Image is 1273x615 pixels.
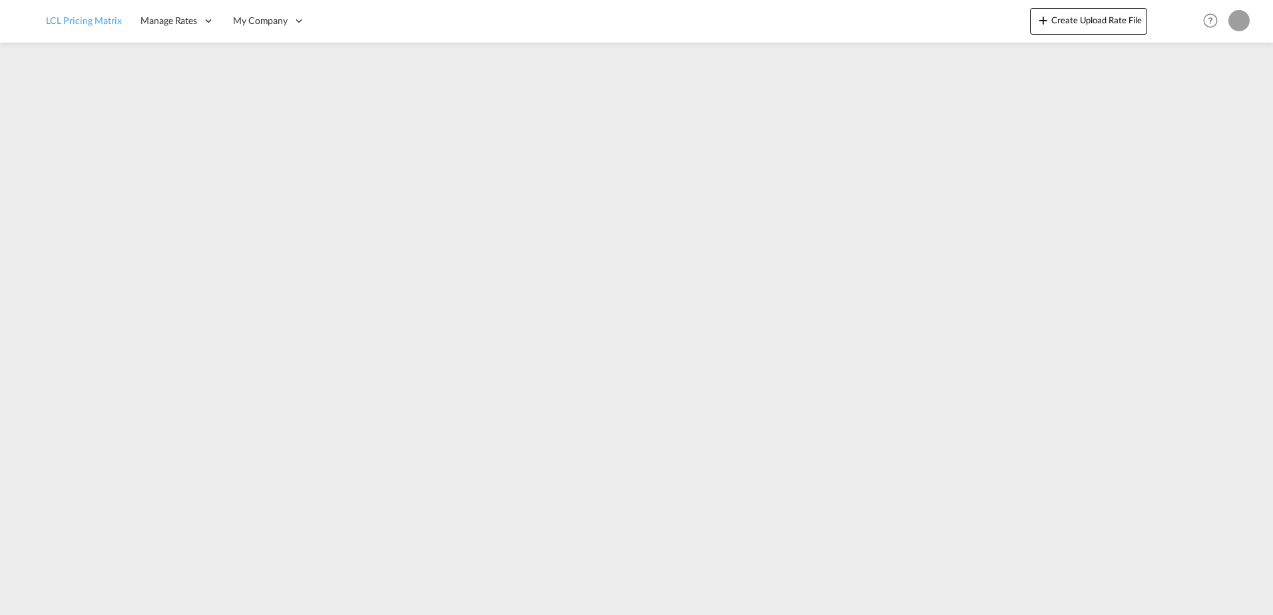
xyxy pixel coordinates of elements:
span: Manage Rates [140,14,197,27]
span: My Company [233,14,288,27]
md-icon: icon-plus 400-fg [1035,12,1051,28]
span: LCL Pricing Matrix [46,15,122,26]
div: Help [1199,9,1228,33]
button: icon-plus 400-fgCreate Upload Rate File [1030,8,1147,35]
span: Help [1199,9,1222,32]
